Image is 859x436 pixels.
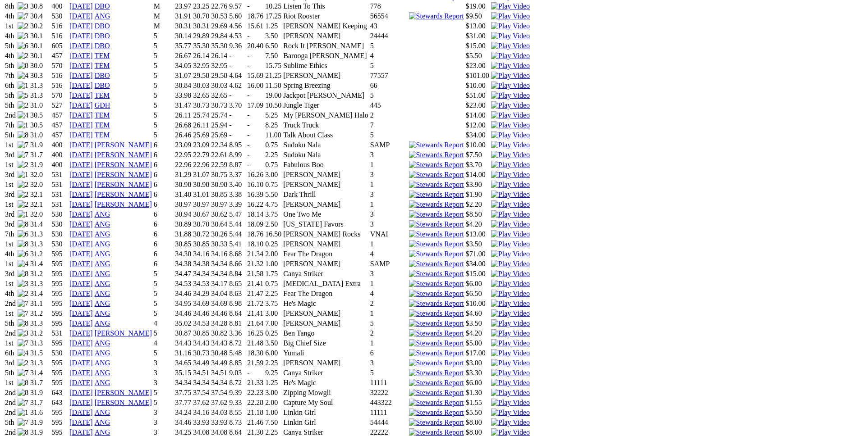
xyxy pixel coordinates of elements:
a: ANG [95,428,110,436]
img: Play Video [491,409,530,417]
td: $19.00 [465,2,490,11]
img: 2 [18,22,28,30]
img: Play Video [491,121,530,129]
td: 29.84 [211,32,228,41]
a: DBO [95,32,110,40]
a: [PERSON_NAME] [95,389,152,396]
a: View replay [491,52,530,59]
a: [DATE] [69,191,93,198]
a: [DATE] [69,329,93,337]
a: [PERSON_NAME] [95,181,152,188]
a: [DATE] [69,230,93,238]
img: 7 [18,418,28,427]
td: 29.89 [193,32,210,41]
a: ANG [95,230,110,238]
a: ANG [95,290,110,297]
a: ANG [95,280,110,287]
td: M [153,2,174,11]
img: Play Video [491,12,530,20]
a: [DATE] [69,72,93,79]
img: 1 [18,82,28,90]
img: 7 [18,369,28,377]
a: [DATE] [69,32,93,40]
a: [DATE] [69,101,93,109]
img: 6 [18,250,28,258]
img: 7 [18,141,28,149]
a: View replay [491,339,530,347]
td: 516 [51,32,69,41]
a: View replay [491,379,530,386]
td: 43 [370,22,408,31]
img: 2 [18,161,28,169]
a: [DATE] [69,220,93,228]
a: ANG [95,309,110,317]
a: [PERSON_NAME] [95,171,152,178]
img: Play Video [491,329,530,337]
a: [DATE] [69,389,93,396]
a: View replay [491,171,530,178]
img: 3 [18,329,28,337]
a: View replay [491,121,530,129]
img: Stewards Report [409,409,464,417]
img: Play Video [491,300,530,308]
a: View replay [491,240,530,248]
img: Stewards Report [409,171,464,179]
td: 516 [51,22,69,31]
img: Stewards Report [409,309,464,318]
img: Play Video [491,220,530,228]
a: GDH [95,101,110,109]
a: ANG [95,418,110,426]
a: View replay [491,141,530,149]
a: View replay [491,72,530,79]
td: 30.70 [193,12,210,21]
img: Play Video [491,210,530,218]
a: View replay [491,409,530,416]
td: [PERSON_NAME] Keeping [283,22,368,31]
img: Stewards Report [409,319,464,327]
td: 30.1 [30,32,51,41]
a: View replay [491,329,530,337]
td: 5 [153,32,174,41]
td: 1.25 [265,22,282,31]
a: [DATE] [69,428,93,436]
img: 8 [18,270,28,278]
a: ANG [95,260,110,268]
a: View replay [491,161,530,168]
a: [DATE] [69,111,93,119]
img: Stewards Report [409,141,464,149]
a: View replay [491,191,530,198]
img: 2 [18,101,28,109]
a: View replay [491,319,530,327]
a: [PERSON_NAME] [95,141,152,149]
a: [DATE] [69,250,93,258]
a: [DATE] [69,359,93,367]
a: [DATE] [69,240,93,248]
img: Play Video [491,62,530,70]
td: 530 [51,12,69,21]
img: 6 [18,42,28,50]
a: [DATE] [69,418,93,426]
img: Play Video [491,91,530,100]
a: [DATE] [69,22,93,30]
a: ANG [95,369,110,377]
a: View replay [491,22,530,30]
img: 1 [18,171,28,179]
img: Play Video [491,171,530,179]
img: Stewards Report [409,210,464,218]
img: Play Video [491,418,530,427]
a: [DATE] [69,300,93,307]
img: Stewards Report [409,151,464,159]
img: Play Video [491,111,530,119]
img: 3 [18,2,28,10]
a: [PERSON_NAME] [95,191,152,198]
img: Play Video [491,319,530,327]
img: Stewards Report [409,280,464,288]
img: Stewards Report [409,399,464,407]
a: ANG [95,339,110,347]
img: Play Video [491,161,530,169]
a: DBO [95,42,110,50]
img: Play Video [491,240,530,248]
a: View replay [491,418,530,426]
img: Play Video [491,270,530,278]
a: ANG [95,379,110,386]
